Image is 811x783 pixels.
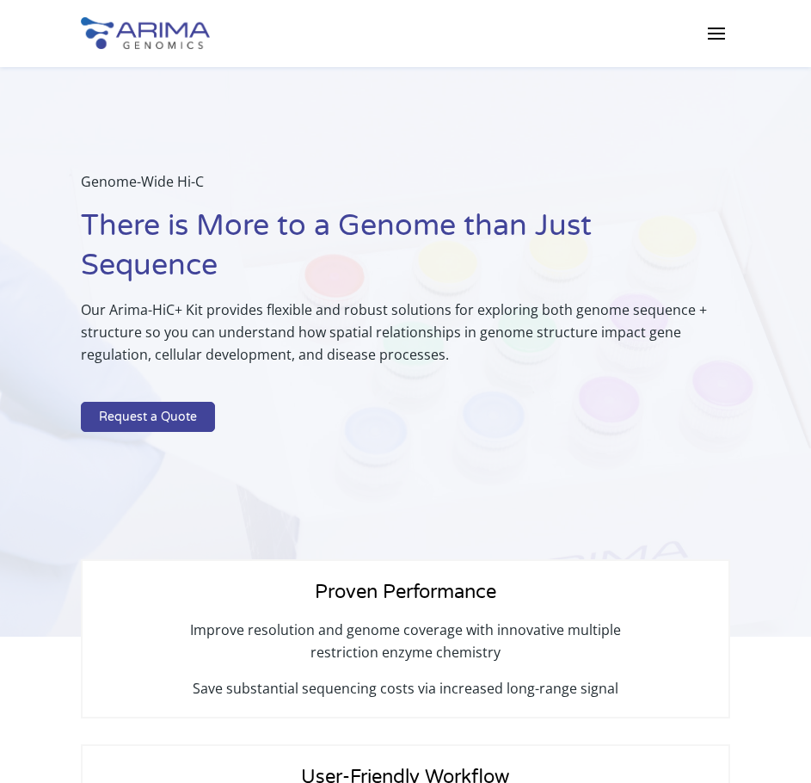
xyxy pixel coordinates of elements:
[169,619,642,677] p: Improve resolution and genome coverage with innovative multiple restriction enzyme chemistry
[169,677,642,700] p: Save substantial sequencing costs via increased long-range signal
[81,299,729,379] p: Our Arima-HiC+ Kit provides flexible and robust solutions for exploring both genome sequence + st...
[81,17,210,49] img: Arima-Genomics-logo
[81,402,215,433] a: Request a Quote
[81,207,729,299] h1: There is More to a Genome than Just Sequence
[315,581,496,603] span: Proven Performance
[81,170,729,207] p: Genome-Wide Hi-C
